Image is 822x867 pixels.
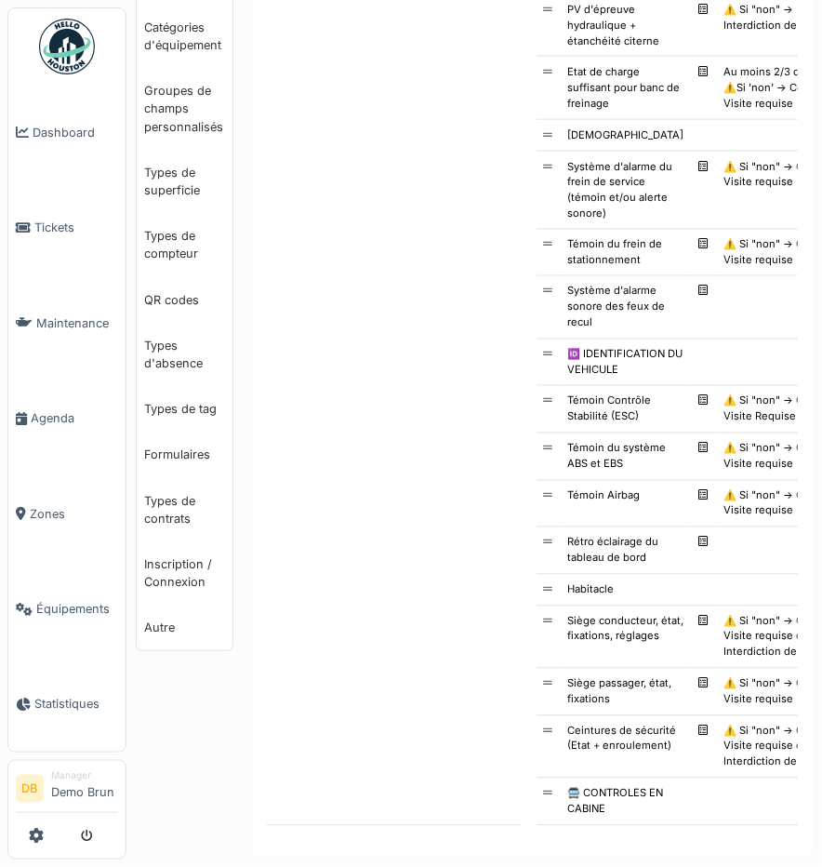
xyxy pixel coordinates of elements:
[561,339,692,386] td: 🆔 IDENTIFICATION DU VEHICULE
[692,527,717,575] td: Oui/Non
[692,606,717,668] td: Oui/Non
[137,386,232,432] a: Types de tag
[137,150,232,213] a: Types de superficie
[34,695,118,713] span: Statistiques
[692,119,717,151] td: Titre
[561,433,692,481] td: Témoin du système ABS et EBS
[561,715,692,778] td: Ceintures de sécurité (Etat + enroulement)
[51,768,118,782] div: Manager
[692,386,717,433] td: Oui/Non
[692,57,717,119] td: Oui/Non
[561,574,692,606] td: Habitacle
[8,370,126,465] a: Agenda
[561,276,692,339] td: Système d'alarme sonore des feux de recul
[31,409,118,427] span: Agenda
[692,276,717,339] td: Oui/Non
[561,151,692,229] td: Système d'alarme du frein de service (témoin et/ou alerte sonore)
[8,561,126,656] a: Équipements
[692,151,717,229] td: Oui/Non
[561,386,692,433] td: Témoin Contrôle Stabilité (ESC)
[137,213,232,276] a: Types de compteur
[137,5,232,68] a: Catégories d'équipement
[692,668,717,715] td: Oui/Non
[692,339,717,386] td: Titre
[692,715,717,778] td: Oui/Non
[137,605,232,650] a: Autre
[692,574,717,606] td: Titre
[16,768,118,813] a: DB ManagerDemo Brun
[561,606,692,668] td: Siège conducteur, état, fixations, réglages
[137,277,232,323] a: QR codes
[692,480,717,527] td: Oui/Non
[561,57,692,119] td: Etat de charge suffisant pour banc de freinage
[36,314,118,332] span: Maintenance
[36,600,118,618] span: Équipements
[8,657,126,752] a: Statistiques
[561,668,692,715] td: Siège passager, état, fixations
[137,68,232,150] a: Groupes de champs personnalisés
[30,505,118,523] span: Zones
[34,219,118,236] span: Tickets
[16,775,44,803] li: DB
[137,541,232,605] a: Inscription / Connexion
[8,180,126,274] a: Tickets
[51,768,118,808] li: Demo Brun
[8,275,126,370] a: Maintenance
[39,19,95,74] img: Badge_color-CXgf-gQk.svg
[692,229,717,276] td: Oui/Non
[561,778,692,825] td: 🚍 CONTROLES EN CABINE
[561,527,692,575] td: Rétro éclairage du tableau de bord
[137,432,232,477] a: Formulaires
[561,229,692,276] td: Témoin du frein de stationnement
[33,124,118,141] span: Dashboard
[8,85,126,180] a: Dashboard
[8,466,126,561] a: Zones
[561,119,692,151] td: [DEMOGRAPHIC_DATA]
[692,778,717,825] td: Titre
[692,433,717,481] td: Oui/Non
[561,480,692,527] td: Témoin Airbag
[137,323,232,386] a: Types d'absence
[137,478,232,541] a: Types de contrats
